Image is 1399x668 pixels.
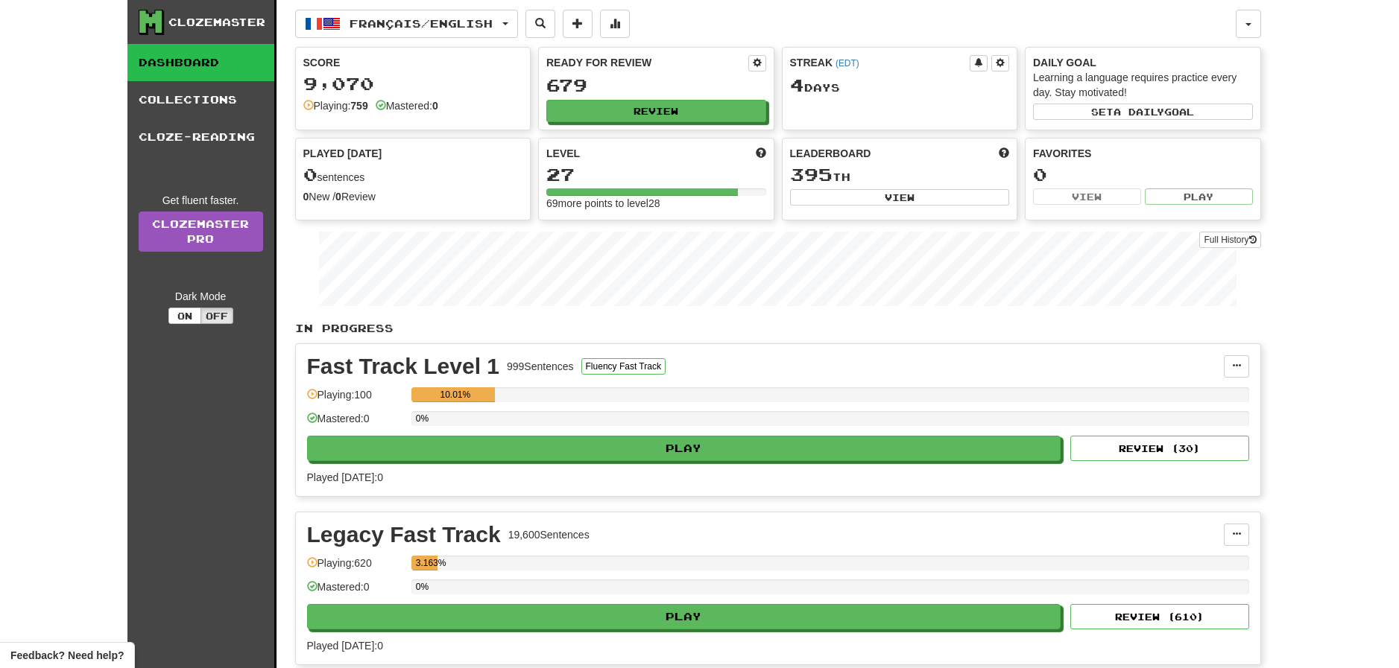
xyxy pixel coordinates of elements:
a: Cloze-Reading [127,118,274,156]
button: Review (610) [1070,604,1249,629]
span: 0 [303,164,318,185]
button: Fluency Fast Track [581,358,666,375]
div: th [790,165,1010,185]
div: Playing: [303,98,368,113]
div: Mastered: 0 [307,579,404,604]
div: 69 more points to level 28 [546,196,766,211]
div: Day s [790,76,1010,95]
strong: 759 [350,100,367,112]
span: 4 [790,74,804,95]
a: (EDT) [836,58,859,69]
a: Dashboard [127,44,274,81]
button: Review (30) [1070,436,1249,461]
div: Dark Mode [139,289,263,304]
span: Score more points to level up [756,146,766,161]
button: View [790,189,1010,206]
div: sentences [303,165,523,185]
a: ClozemasterPro [139,211,263,252]
div: Streak [790,55,970,70]
div: Playing: 620 [307,556,404,580]
div: 679 [546,76,766,95]
button: Seta dailygoal [1033,104,1253,120]
div: New / Review [303,189,523,204]
div: Daily Goal [1033,55,1253,70]
button: Play [1145,188,1253,205]
div: 27 [546,165,766,184]
button: View [1033,188,1141,205]
div: Mastered: [376,98,438,113]
button: Add sentence to collection [563,10,593,38]
div: 9,070 [303,74,523,93]
span: This week in points, UTC [999,146,1009,161]
div: 19,600 Sentences [508,527,590,542]
div: Clozemaster [168,15,265,30]
span: a daily [1114,106,1164,117]
span: Played [DATE]: 0 [307,640,383,652]
span: Level [546,146,580,161]
span: Français / English [350,17,493,30]
span: Leaderboard [790,146,871,161]
button: Play [307,436,1061,461]
span: Played [DATE] [303,146,382,161]
div: Learning a language requires practice every day. Stay motivated! [1033,70,1253,100]
button: Français/English [295,10,518,38]
button: Off [200,308,233,324]
p: In Progress [295,321,1261,336]
button: Review [546,100,766,122]
button: Search sentences [525,10,555,38]
div: 0 [1033,165,1253,184]
div: Legacy Fast Track [307,524,501,546]
div: 10.01% [416,387,495,402]
div: Score [303,55,523,70]
span: Open feedback widget [10,648,124,663]
div: 999 Sentences [507,359,574,374]
button: Play [307,604,1061,629]
strong: 0 [335,191,341,203]
strong: 0 [303,191,309,203]
div: Playing: 100 [307,387,404,412]
div: 3.163% [416,556,438,570]
div: Mastered: 0 [307,411,404,436]
span: 395 [790,164,833,185]
a: Collections [127,81,274,118]
div: Get fluent faster. [139,193,263,208]
button: On [168,308,201,324]
button: More stats [600,10,630,38]
strong: 0 [432,100,438,112]
button: Full History [1199,232,1260,248]
span: Played [DATE]: 0 [307,471,383,483]
div: Favorites [1033,146,1253,161]
div: Ready for Review [546,55,748,70]
div: Fast Track Level 1 [307,355,500,378]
